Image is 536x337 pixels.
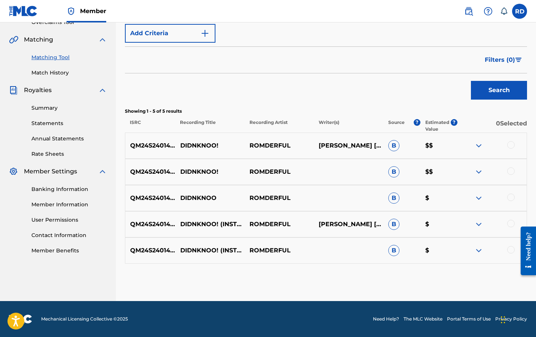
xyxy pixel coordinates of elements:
[98,167,107,176] img: expand
[515,58,522,62] img: filter
[31,119,107,127] a: Statements
[457,119,527,133] p: 0 Selected
[314,119,383,133] p: Writer(s)
[125,194,175,203] p: QM24S2401485
[420,167,457,176] p: $$
[244,119,314,133] p: Recording Artist
[388,219,399,230] span: B
[414,119,420,126] span: ?
[464,7,473,16] img: search
[98,86,107,95] img: expand
[447,316,491,322] a: Portal Terms of Use
[9,6,38,16] img: MLC Logo
[474,194,483,203] img: expand
[125,220,175,229] p: QM24S2401484
[474,246,483,255] img: expand
[425,119,451,133] p: Estimated Value
[495,316,527,322] a: Privacy Policy
[9,86,18,95] img: Royalties
[31,69,107,77] a: Match History
[388,192,399,204] span: B
[314,220,383,229] p: [PERSON_NAME] [PERSON_NAME]
[420,141,457,150] p: $$
[373,316,399,322] a: Need Help?
[80,7,106,15] span: Member
[31,54,107,61] a: Matching Tool
[404,316,442,322] a: The MLC Website
[31,150,107,158] a: Rate Sheets
[98,35,107,44] img: expand
[420,220,457,229] p: $
[461,4,476,19] a: Public Search
[388,245,399,256] span: B
[31,201,107,209] a: Member Information
[474,141,483,150] img: expand
[9,167,18,176] img: Member Settings
[31,247,107,255] a: Member Benefits
[125,246,175,255] p: QM24S2401484
[388,140,399,151] span: B
[125,141,175,150] p: QM24S2401485
[9,315,32,324] img: logo
[67,7,76,16] img: Top Rightsholder
[31,216,107,224] a: User Permissions
[9,35,18,44] img: Matching
[245,246,314,255] p: ROMDERFUL
[24,167,77,176] span: Member Settings
[175,119,245,133] p: Recording Title
[175,246,245,255] p: DIDNKNOO! (INSTRUMENTAL)
[501,309,505,331] div: Drag
[474,220,483,229] img: expand
[471,81,527,100] button: Search
[484,7,493,16] img: help
[31,104,107,112] a: Summary
[31,135,107,143] a: Annual Statements
[500,7,508,15] div: Notifications
[388,119,405,133] p: Source
[200,29,209,38] img: 9d2ae6d4665cec9f34b9.svg
[125,24,215,43] button: Add Criteria
[245,220,314,229] p: ROMDERFUL
[175,167,245,176] p: DIDNKNOO!
[314,141,383,150] p: [PERSON_NAME] [PERSON_NAME]
[245,194,314,203] p: ROMDERFUL
[451,119,457,126] span: ?
[175,194,245,203] p: DIDNKNOO
[499,301,536,337] iframe: Chat Widget
[24,86,52,95] span: Royalties
[512,4,527,19] div: User Menu
[125,108,527,115] p: Showing 1 - 5 of 5 results
[175,220,245,229] p: DIDNKNOO! (INSTRUMENTAL)
[175,141,245,150] p: DIDNKNOO!
[24,35,53,44] span: Matching
[485,55,515,64] span: Filters ( 0 )
[41,316,128,322] span: Mechanical Licensing Collective © 2025
[481,4,496,19] div: Help
[245,141,314,150] p: ROMDERFUL
[125,119,175,133] p: ISRC
[474,167,483,176] img: expand
[31,231,107,239] a: Contact Information
[480,51,527,69] button: Filters (0)
[420,246,457,255] p: $
[125,167,175,176] p: QM24S2401485
[388,166,399,177] span: B
[31,185,107,193] a: Banking Information
[515,220,536,282] iframe: Resource Center
[420,194,457,203] p: $
[245,167,314,176] p: ROMDERFUL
